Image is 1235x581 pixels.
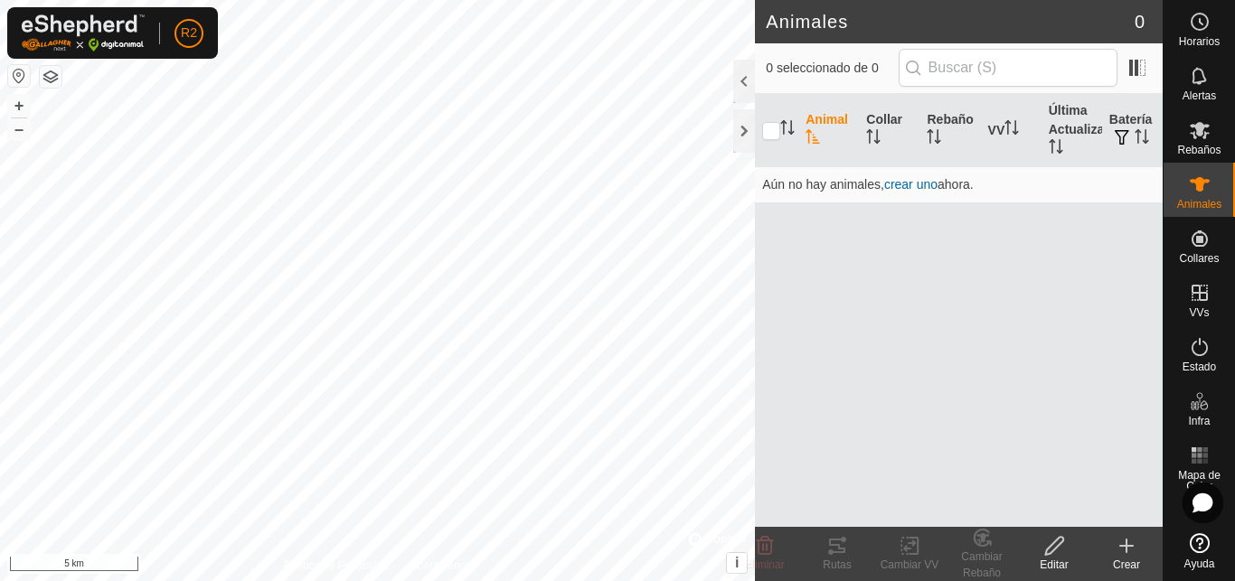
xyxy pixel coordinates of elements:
[181,23,197,42] span: R2
[806,132,820,146] p-sorticon: Activar para ordenar
[801,557,873,573] div: Rutas
[884,177,938,192] span: crear uno
[1090,557,1163,573] div: Crear
[1018,557,1090,573] div: Editar
[866,132,881,146] p-sorticon: Activar para ordenar
[1179,253,1219,264] span: Collares
[1179,36,1220,47] span: Horarios
[1102,94,1163,167] th: Batería
[1042,94,1102,167] th: Última Actualización
[1184,558,1215,569] span: Ayuda
[1004,123,1019,137] p-sorticon: Activar para ordenar
[755,166,1163,202] td: Aún no hay animales, ahora.
[1168,470,1230,492] span: Mapa de Calor
[8,95,30,117] button: +
[8,65,30,87] button: Restablecer Mapa
[780,123,795,137] p-sorticon: Activar para ordenar
[859,94,919,167] th: Collar
[873,557,946,573] div: Cambiar VV
[1135,132,1149,146] p-sorticon: Activar para ordenar
[22,14,145,52] img: Logo Gallagher
[1177,145,1221,155] span: Rebaños
[946,548,1018,581] div: Cambiar Rebaño
[410,558,471,574] a: Contáctenos
[766,11,1135,33] h2: Animales
[735,555,739,570] span: i
[284,558,388,574] a: Política de Privacidad
[919,94,980,167] th: Rebaño
[1164,526,1235,576] a: Ayuda
[8,118,30,140] button: –
[1183,90,1216,101] span: Alertas
[727,553,747,573] button: i
[1049,142,1063,156] p-sorticon: Activar para ordenar
[1177,199,1221,210] span: Animales
[1135,8,1145,35] span: 0
[1183,361,1216,372] span: Estado
[899,49,1117,87] input: Buscar (S)
[981,94,1042,167] th: VV
[766,59,898,78] span: 0 seleccionado de 0
[927,132,941,146] p-sorticon: Activar para ordenar
[40,66,61,88] button: Capas del Mapa
[798,94,859,167] th: Animal
[1188,416,1210,426] span: Infra
[1189,307,1209,318] span: VVs
[745,558,784,571] span: Eliminar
